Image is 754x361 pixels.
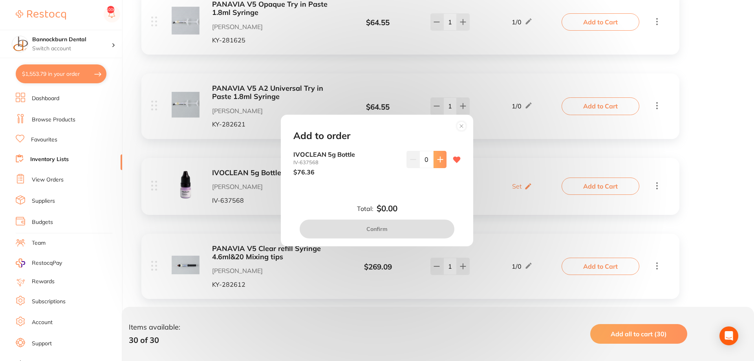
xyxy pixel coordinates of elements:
label: Total: [357,205,373,212]
h2: Add to order [293,130,350,141]
b: $0.00 [377,204,397,213]
button: Confirm [300,220,454,238]
p: $76.36 [293,169,400,176]
b: IVOCLEAN 5g Bottle [293,151,400,158]
div: Open Intercom Messenger [719,326,738,345]
small: IV-637568 [293,159,400,165]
